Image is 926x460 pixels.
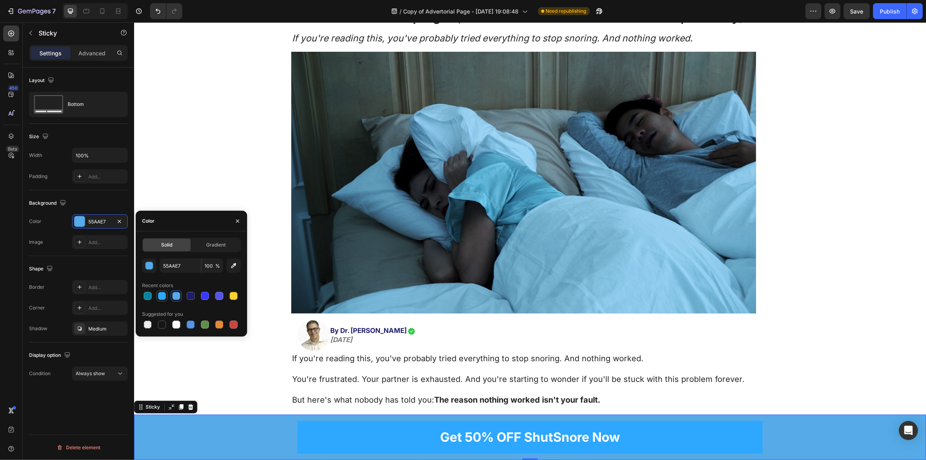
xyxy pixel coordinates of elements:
div: Suggested for you [142,311,183,318]
div: Image [29,239,43,246]
div: 450 [8,85,19,91]
p: Get 50% OFF ShutSnore Now [306,403,486,427]
div: Corner [29,304,45,311]
div: Shape [29,264,55,274]
div: Width [29,152,42,159]
div: Add... [88,305,126,312]
span: By Dr. [PERSON_NAME] [196,304,273,312]
div: Layout [29,75,56,86]
a: Get 50% OFF ShutSnore Now [164,399,628,431]
span: Save [850,8,864,15]
i: [DATE] [196,313,218,321]
div: Open Intercom Messenger [899,421,918,440]
div: Undo/Redo [150,3,182,19]
div: 55AAE7 [88,218,111,225]
span: Gradient [206,241,226,249]
div: Add... [88,173,126,180]
div: Color [29,218,41,225]
p: 7 [52,6,56,16]
div: Publish [880,7,900,16]
span: % [215,262,220,270]
input: Auto [72,148,127,162]
div: Add... [88,284,126,291]
p: Settings [39,49,62,57]
div: Size [29,131,50,142]
div: Border [29,284,45,291]
button: Always show [72,366,128,381]
div: Delete element [57,443,100,452]
span: / [400,7,402,16]
div: Recent colors [142,282,173,289]
button: Save [844,3,870,19]
div: Medium [88,325,126,333]
div: Padding [29,173,47,180]
p: If you're reading this, you've probably tried everything to stop snoring. And nothing worked. [158,331,621,341]
i: If you're reading this, you've probably tried everything to stop snoring. And nothing worked. [158,10,559,22]
div: Shadow [29,325,47,332]
strong: The reason nothing worked isn't your fault. [300,373,466,382]
div: Sticky [10,381,27,388]
img: gempages_580209516545573636-930e63da-90c2-4da9-bbde-759765460657.png [164,297,195,329]
span: Solid [161,241,172,249]
div: Color [142,217,154,225]
div: Background [29,198,68,209]
div: Bottom [68,95,116,114]
p: Advanced [78,49,105,57]
button: Delete element [29,441,128,454]
p: Sticky [39,28,106,38]
span: Need republishing [546,8,587,15]
iframe: Design area [134,22,926,460]
p: But here's what nobody has told you: [158,372,621,383]
span: Copy of Advertorial Page - [DATE] 19:08:48 [404,7,519,16]
img: gempages_580209516545573636-98dac071-1e40-45c9-90fb-7362f5ff254d.png [273,305,281,313]
div: Condition [29,370,51,377]
span: Always show [76,370,105,376]
img: gempages_580209516545573636-e61f40fa-4fab-4076-81cb-aaab11e11cad.jpg [157,29,622,291]
input: Eg: FFFFFF [160,258,201,273]
div: Beta [6,146,19,152]
button: 7 [3,3,59,19]
button: Publish [873,3,907,19]
p: You're frustrated. Your partner is exhausted. And you're starting to wonder if you'll be stuck wi... [158,352,621,362]
div: Add... [88,239,126,246]
div: Display option [29,350,72,361]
